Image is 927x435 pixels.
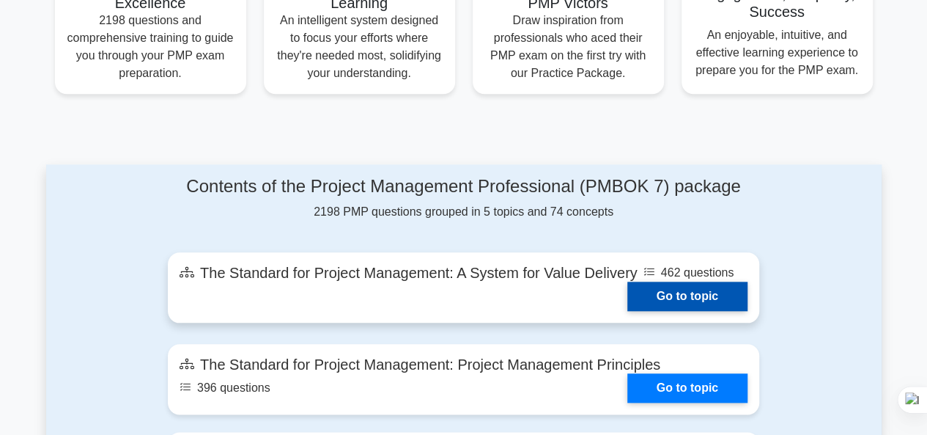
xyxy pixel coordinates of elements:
[627,373,747,403] a: Go to topic
[484,12,652,82] p: Draw inspiration from professionals who aced their PMP exam on the first try with our Practice Pa...
[693,26,861,79] p: An enjoyable, intuitive, and effective learning experience to prepare you for the PMP exam.
[627,282,747,311] a: Go to topic
[276,12,443,82] p: An intelligent system designed to focus your efforts where they're needed most, solidifying your ...
[67,12,234,82] p: 2198 questions and comprehensive training to guide you through your PMP exam preparation.
[168,176,759,197] h4: Contents of the Project Management Professional (PMBOK 7) package
[168,176,759,221] div: 2198 PMP questions grouped in 5 topics and 74 concepts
